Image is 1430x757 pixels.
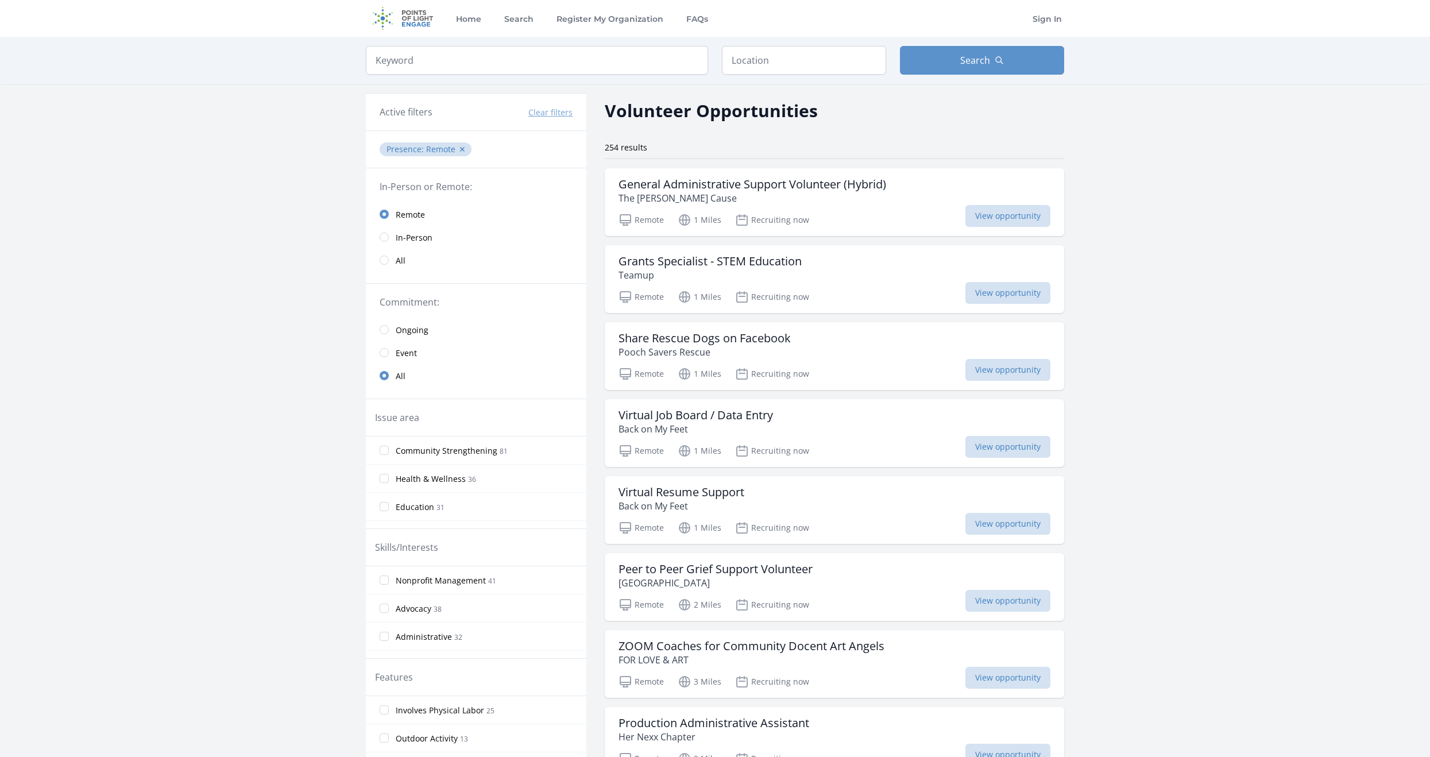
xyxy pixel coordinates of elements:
[960,53,990,67] span: Search
[619,675,664,689] p: Remote
[619,345,791,359] p: Pooch Savers Rescue
[619,408,773,422] h3: Virtual Job Board / Data Entry
[380,105,432,119] h3: Active filters
[488,576,496,586] span: 41
[619,576,813,590] p: [GEOGRAPHIC_DATA]
[605,399,1064,467] a: Virtual Job Board / Data Entry Back on My Feet Remote 1 Miles Recruiting now View opportunity
[486,706,494,716] span: 25
[735,675,809,689] p: Recruiting now
[735,521,809,535] p: Recruiting now
[396,631,452,643] span: Administrative
[619,485,744,499] h3: Virtual Resume Support
[380,474,389,483] input: Health & Wellness 36
[619,422,773,436] p: Back on My Feet
[380,705,389,714] input: Involves Physical Labor 25
[380,295,573,309] legend: Commitment:
[454,632,462,642] span: 32
[619,290,664,304] p: Remote
[468,474,476,484] span: 36
[722,46,886,75] input: Location
[678,598,721,612] p: 2 Miles
[380,576,389,585] input: Nonprofit Management 41
[619,653,884,667] p: FOR LOVE & ART
[396,733,458,744] span: Outdoor Activity
[605,630,1064,698] a: ZOOM Coaches for Community Docent Art Angels FOR LOVE & ART Remote 3 Miles Recruiting now View op...
[965,205,1050,227] span: View opportunity
[605,168,1064,236] a: General Administrative Support Volunteer (Hybrid) The [PERSON_NAME] Cause Remote 1 Miles Recruiti...
[460,734,468,744] span: 13
[366,46,708,75] input: Keyword
[735,598,809,612] p: Recruiting now
[678,675,721,689] p: 3 Miles
[366,341,586,364] a: Event
[619,562,813,576] h3: Peer to Peer Grief Support Volunteer
[375,411,419,424] legend: Issue area
[900,46,1064,75] button: Search
[426,144,455,155] span: Remote
[366,318,586,341] a: Ongoing
[396,501,434,513] span: Education
[965,436,1050,458] span: View opportunity
[735,213,809,227] p: Recruiting now
[678,290,721,304] p: 1 Miles
[396,473,466,485] span: Health & Wellness
[619,716,809,730] h3: Production Administrative Assistant
[605,98,818,123] h2: Volunteer Opportunities
[619,367,664,381] p: Remote
[605,245,1064,313] a: Grants Specialist - STEM Education Teamup Remote 1 Miles Recruiting now View opportunity
[619,213,664,227] p: Remote
[366,364,586,387] a: All
[375,670,413,684] legend: Features
[396,370,405,382] span: All
[396,575,486,586] span: Nonprofit Management
[396,603,431,615] span: Advocacy
[619,639,884,653] h3: ZOOM Coaches for Community Docent Art Angels
[380,632,389,641] input: Administrative 32
[375,540,438,554] legend: Skills/Interests
[500,446,508,456] span: 81
[605,476,1064,544] a: Virtual Resume Support Back on My Feet Remote 1 Miles Recruiting now View opportunity
[387,144,426,155] span: Presence :
[396,347,417,359] span: Event
[678,213,721,227] p: 1 Miles
[678,444,721,458] p: 1 Miles
[735,444,809,458] p: Recruiting now
[366,226,586,249] a: In-Person
[619,521,664,535] p: Remote
[380,446,389,455] input: Community Strengthening 81
[965,590,1050,612] span: View opportunity
[965,282,1050,304] span: View opportunity
[619,191,886,205] p: The [PERSON_NAME] Cause
[619,177,886,191] h3: General Administrative Support Volunteer (Hybrid)
[459,144,466,155] button: ✕
[619,268,802,282] p: Teamup
[396,209,425,221] span: Remote
[605,322,1064,390] a: Share Rescue Dogs on Facebook Pooch Savers Rescue Remote 1 Miles Recruiting now View opportunity
[965,513,1050,535] span: View opportunity
[735,290,809,304] p: Recruiting now
[366,203,586,226] a: Remote
[396,232,432,244] span: In-Person
[605,142,647,153] span: 254 results
[619,730,809,744] p: Her Nexx Chapter
[619,331,791,345] h3: Share Rescue Dogs on Facebook
[619,598,664,612] p: Remote
[605,553,1064,621] a: Peer to Peer Grief Support Volunteer [GEOGRAPHIC_DATA] Remote 2 Miles Recruiting now View opportu...
[366,249,586,272] a: All
[965,667,1050,689] span: View opportunity
[965,359,1050,381] span: View opportunity
[735,367,809,381] p: Recruiting now
[436,503,445,512] span: 31
[619,444,664,458] p: Remote
[434,604,442,614] span: 38
[380,502,389,511] input: Education 31
[678,521,721,535] p: 1 Miles
[619,254,802,268] h3: Grants Specialist - STEM Education
[396,705,484,716] span: Involves Physical Labor
[380,604,389,613] input: Advocacy 38
[678,367,721,381] p: 1 Miles
[380,180,573,194] legend: In-Person or Remote:
[619,499,744,513] p: Back on My Feet
[528,107,573,118] button: Clear filters
[396,325,428,336] span: Ongoing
